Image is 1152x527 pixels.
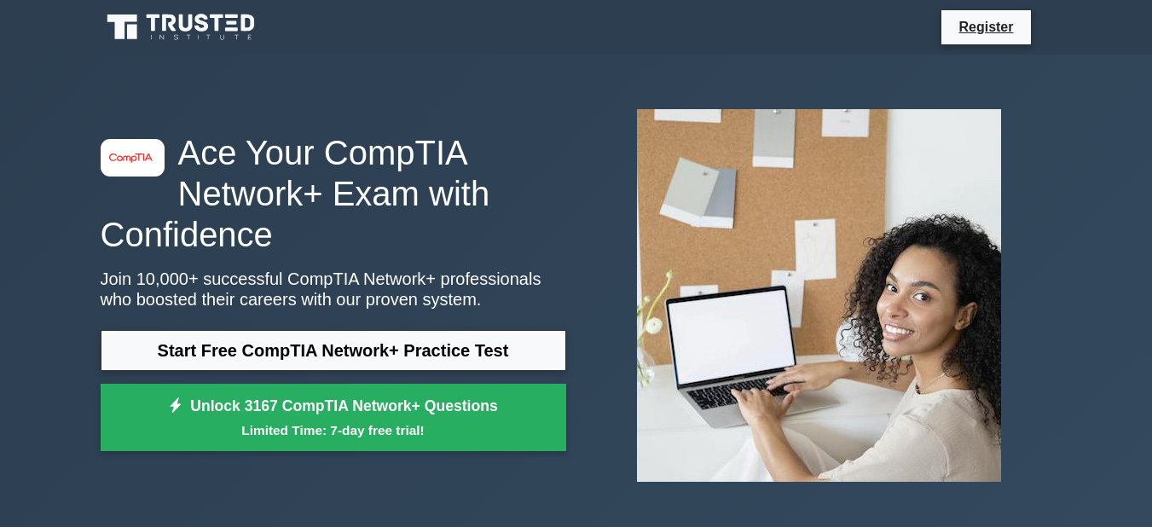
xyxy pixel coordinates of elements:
a: Unlock 3167 CompTIA Network+ QuestionsLimited Time: 7-day free trial! [101,384,566,452]
p: Join 10,000+ successful CompTIA Network+ professionals who boosted their careers with our proven ... [101,269,566,310]
h1: Ace Your CompTIA Network+ Exam with Confidence [101,132,566,255]
a: Start Free CompTIA Network+ Practice Test [101,330,566,371]
a: Register [948,16,1023,38]
small: Limited Time: 7-day free trial! [122,420,545,440]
